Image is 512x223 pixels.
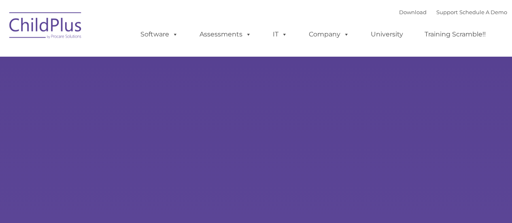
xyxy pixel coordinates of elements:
a: Software [132,26,186,42]
a: University [363,26,411,42]
a: Training Scramble!! [416,26,494,42]
a: Download [399,9,427,15]
a: Schedule A Demo [459,9,507,15]
a: Assessments [191,26,259,42]
a: Company [301,26,357,42]
font: | [399,9,507,15]
a: Support [436,9,458,15]
a: IT [265,26,295,42]
img: ChildPlus by Procare Solutions [5,6,86,47]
